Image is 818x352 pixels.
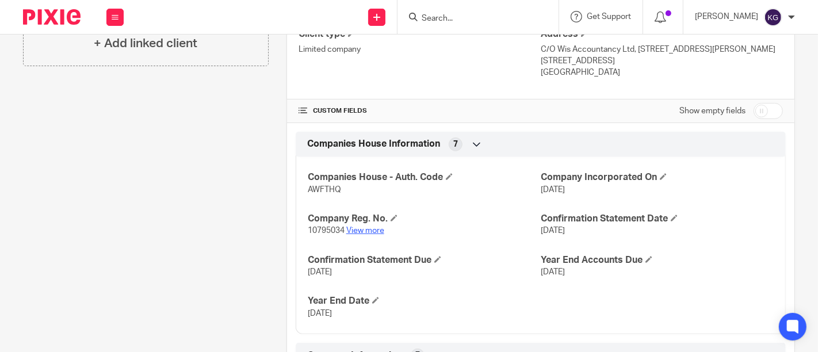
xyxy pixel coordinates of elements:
[23,9,81,25] img: Pixie
[308,186,341,194] span: AWFTHQ
[421,14,524,24] input: Search
[541,55,783,67] p: [STREET_ADDRESS]
[453,139,458,150] span: 7
[299,44,541,55] p: Limited company
[346,227,384,235] a: View more
[541,227,565,235] span: [DATE]
[541,186,565,194] span: [DATE]
[541,213,774,225] h4: Confirmation Statement Date
[587,13,631,21] span: Get Support
[308,171,541,183] h4: Companies House - Auth. Code
[308,295,541,307] h4: Year End Date
[541,44,783,55] p: C/O Wis Accountancy Ltd, [STREET_ADDRESS][PERSON_NAME]
[308,213,541,225] h4: Company Reg. No.
[541,67,783,78] p: [GEOGRAPHIC_DATA]
[308,227,345,235] span: 10795034
[308,309,332,317] span: [DATE]
[94,35,197,52] h4: + Add linked client
[541,171,774,183] h4: Company Incorporated On
[695,11,758,22] p: [PERSON_NAME]
[541,254,774,266] h4: Year End Accounts Due
[541,268,565,276] span: [DATE]
[308,254,541,266] h4: Confirmation Statement Due
[679,105,746,117] label: Show empty fields
[299,106,541,116] h4: CUSTOM FIELDS
[764,8,782,26] img: svg%3E
[307,138,440,150] span: Companies House Information
[308,268,332,276] span: [DATE]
